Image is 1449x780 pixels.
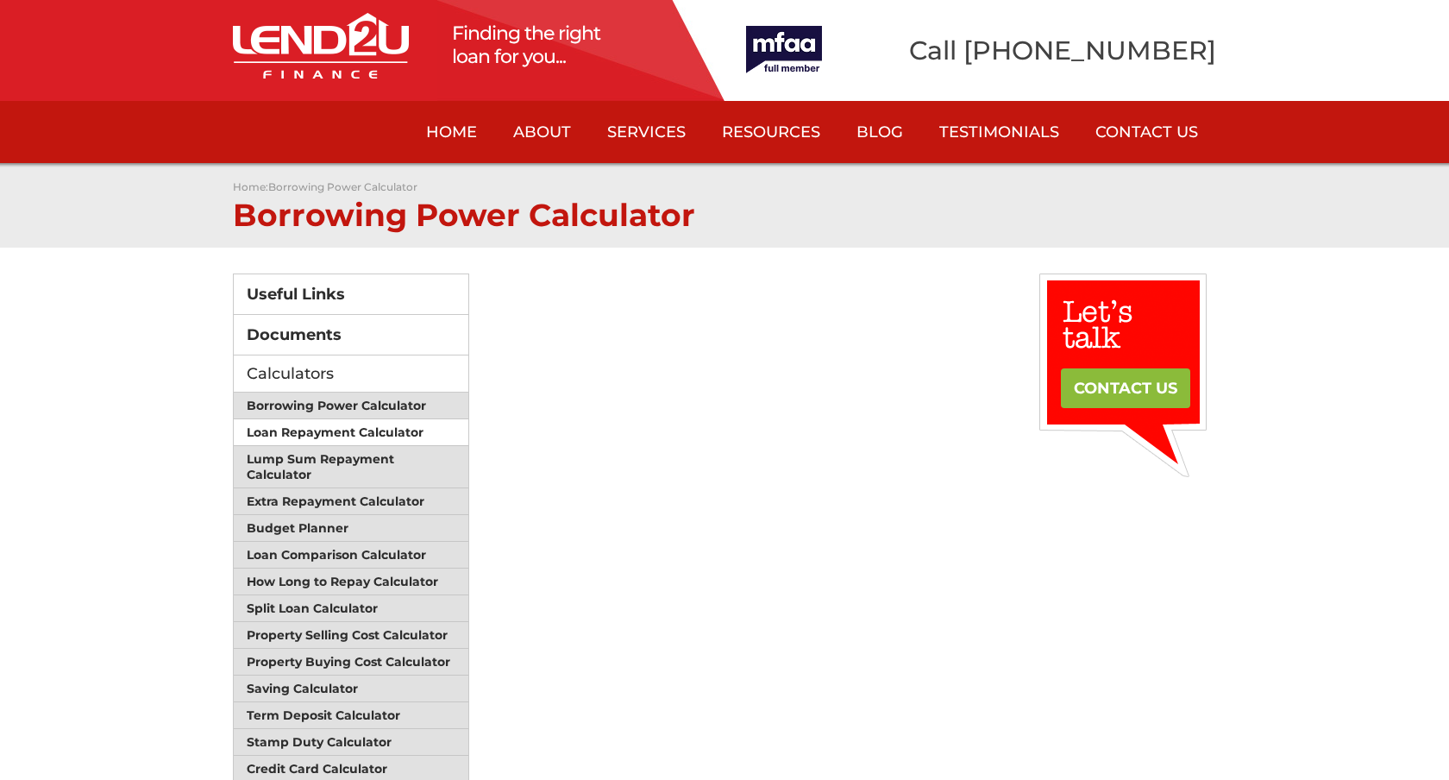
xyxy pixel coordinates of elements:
a: Contact Us [1077,101,1216,163]
a: Resources [704,101,838,163]
h1: Borrowing Power Calculator [233,193,1216,230]
a: CONTACT US [1061,368,1190,408]
a: Borrowing Power Calculator [268,180,417,193]
a: Lump Sum Repayment Calculator [234,446,468,488]
a: Documents [234,315,468,355]
a: Stamp Duty Calculator [234,729,468,756]
div: Calculators [233,355,469,393]
a: Term Deposit Calculator [234,702,468,729]
a: Extra Repayment Calculator [234,488,468,515]
a: Borrowing Power Calculator [234,393,468,419]
a: How Long to Repay Calculator [234,569,468,595]
img: text3.gif [1039,274,1207,477]
a: Useful Links [234,274,468,315]
a: Split Loan Calculator [234,595,468,622]
a: Blog [838,101,921,163]
a: Budget Planner [234,515,468,542]
a: About [495,101,589,163]
a: Property Buying Cost Calculator [234,649,468,676]
a: Testimonials [921,101,1077,163]
a: Loan Repayment Calculator [234,419,468,446]
a: Loan Comparison Calculator [234,542,468,569]
a: Saving Calculator [234,676,468,702]
a: Services [589,101,704,163]
a: Property Selling Cost Calculator [234,622,468,649]
p: : [233,180,1216,193]
a: Home [233,180,266,193]
a: Home [408,101,495,163]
